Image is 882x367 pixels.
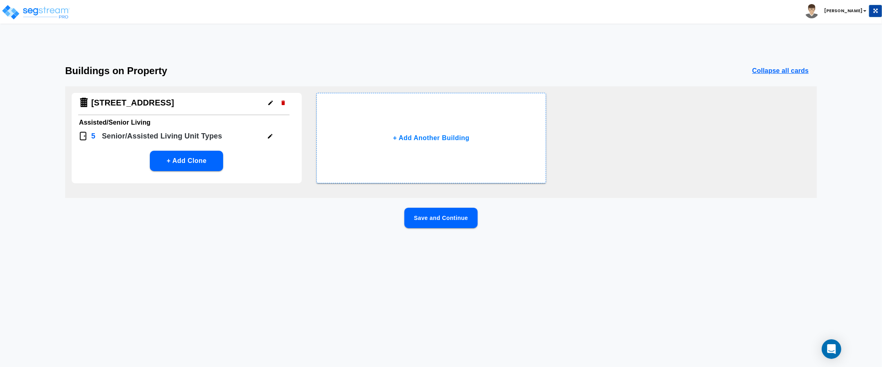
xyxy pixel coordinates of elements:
[78,131,88,141] img: Door Icon
[102,131,222,142] p: Senior/Assisted Living Unit Type s
[91,131,95,142] p: 5
[79,117,294,128] h6: Assisted/Senior Living
[91,98,174,108] h4: [STREET_ADDRESS]
[65,65,167,77] h3: Buildings on Property
[752,66,809,76] p: Collapse all cards
[805,4,819,18] img: avatar.png
[822,339,841,359] div: Open Intercom Messenger
[404,208,478,228] button: Save and Continue
[824,8,862,14] b: [PERSON_NAME]
[150,151,223,171] button: + Add Clone
[78,97,90,108] img: Building Icon
[1,4,70,20] img: logo_pro_r.png
[316,93,546,183] button: + Add Another Building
